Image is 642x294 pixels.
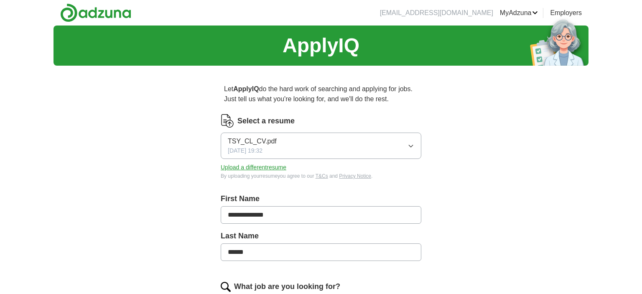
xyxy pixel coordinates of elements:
a: Employers [550,8,582,18]
span: TSY_CL_CV.pdf [228,136,277,146]
li: [EMAIL_ADDRESS][DOMAIN_NAME] [380,8,493,18]
img: Adzuna logo [60,3,131,22]
a: Privacy Notice [339,173,371,179]
label: First Name [221,193,421,205]
h1: ApplyIQ [283,31,359,61]
button: TSY_CL_CV.pdf[DATE] 19:32 [221,133,421,159]
label: Select a resume [237,115,295,127]
strong: ApplyIQ [233,85,259,92]
img: search.png [221,282,231,292]
p: Let do the hard work of searching and applying for jobs. Just tell us what you're looking for, an... [221,81,421,107]
label: Last Name [221,230,421,242]
span: [DATE] 19:32 [228,146,262,155]
a: T&Cs [316,173,328,179]
div: By uploading your resume you agree to our and . [221,172,421,180]
label: What job are you looking for? [234,281,340,292]
img: CV Icon [221,114,234,128]
a: MyAdzuna [500,8,538,18]
button: Upload a differentresume [221,163,286,172]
